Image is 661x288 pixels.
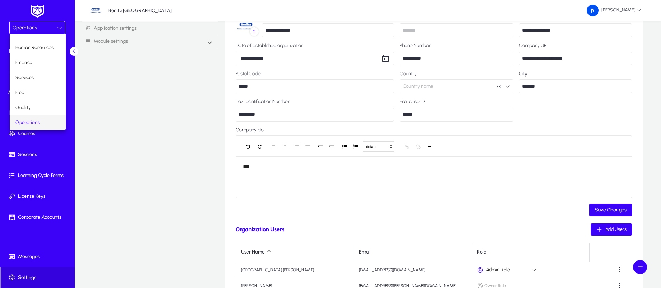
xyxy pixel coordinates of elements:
span: Human Resources [15,44,54,52]
span: Quality [15,103,31,112]
span: Services [15,73,34,82]
span: Finance [15,59,32,67]
span: Fleet [15,88,26,97]
span: Operations [15,118,40,127]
